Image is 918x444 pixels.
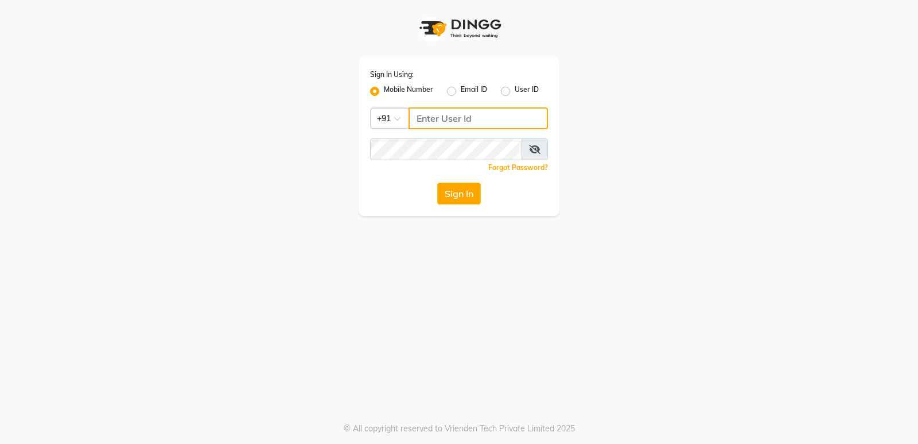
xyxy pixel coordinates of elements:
input: Username [409,107,548,129]
a: Forgot Password? [488,163,548,172]
label: Sign In Using: [370,70,414,80]
button: Sign In [437,183,481,204]
label: User ID [515,84,539,98]
img: logo1.svg [413,11,505,45]
label: Email ID [461,84,487,98]
input: Username [370,138,522,160]
label: Mobile Number [384,84,433,98]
